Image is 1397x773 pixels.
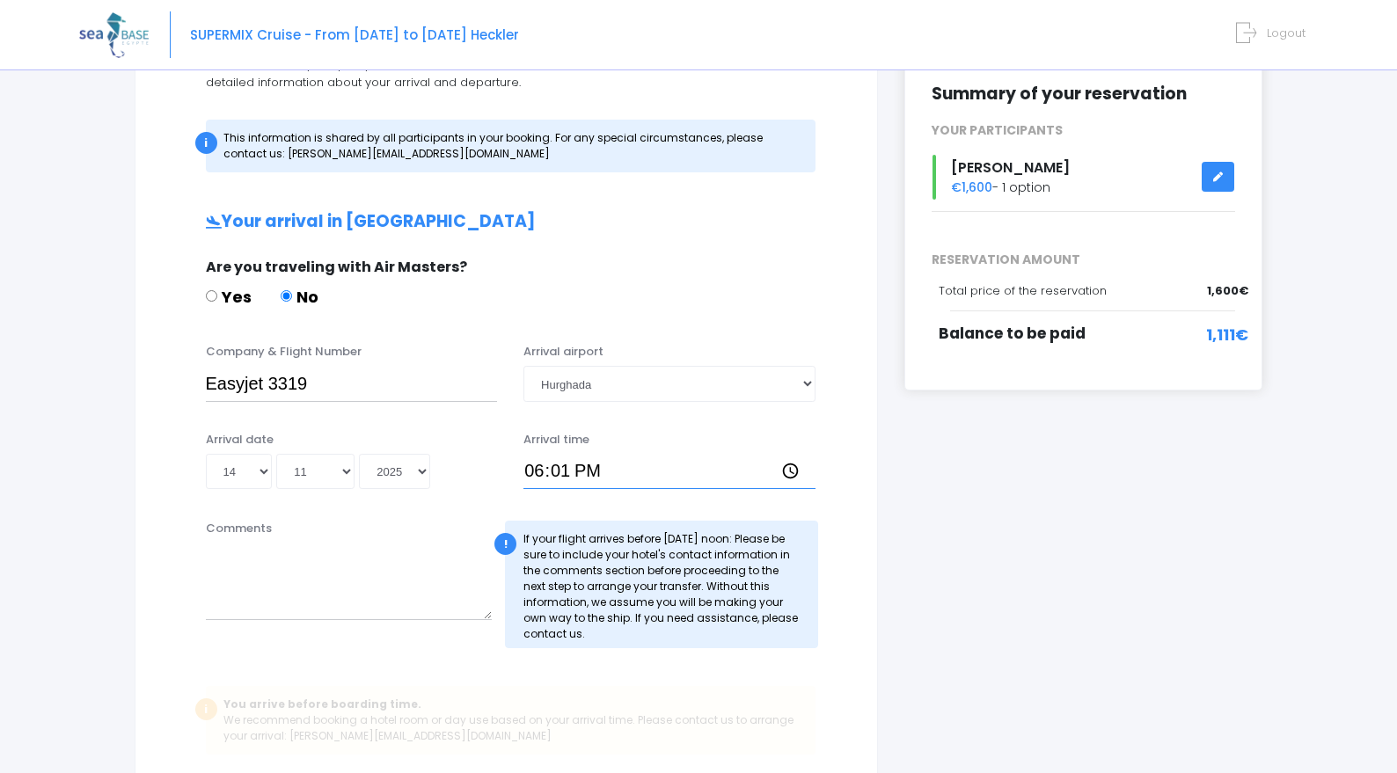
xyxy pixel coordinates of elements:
[992,179,1050,196] font: - 1 option
[504,536,508,552] font: !
[206,56,780,91] font: In order to assist you upon your arrival in [GEOGRAPHIC_DATA] or [PERSON_NAME], we need to have d...
[1267,25,1306,41] font: Logout
[206,343,362,360] font: Company & Flight Number
[223,696,421,711] font: You arrive before boarding time.
[523,431,589,448] font: Arrival time
[932,251,1080,268] font: RESERVATION AMOUNT
[939,323,1086,344] font: Balance to be paid
[1207,282,1248,299] font: 1,600€
[206,431,274,448] font: Arrival date
[939,282,1107,299] font: Total price of the reservation
[932,82,1187,106] font: Summary of your reservation
[951,179,992,196] font: €1,600
[1206,324,1248,346] font: 1,111€
[221,209,536,233] font: Your arrival in [GEOGRAPHIC_DATA]
[190,26,519,44] font: SUPERMIX Cruise - From [DATE] to [DATE] Heckler
[206,520,272,536] font: Comments
[932,121,1063,139] font: YOUR PARTICIPANTS
[296,286,318,308] font: No
[206,257,467,277] font: Are you traveling with Air Masters?
[523,343,603,360] font: Arrival airport
[223,130,763,161] font: This information is shared by all participants in your booking. For any special circumstances, pl...
[222,286,252,308] font: Yes
[951,157,1070,178] font: [PERSON_NAME]
[206,290,217,302] input: Yes
[204,135,208,151] font: i
[281,290,292,302] input: No
[223,712,794,743] font: We recommend booking a hotel room or day use based on your arrival time. Please contact us to arr...
[523,531,798,641] font: If your flight arrives before [DATE] noon: Please be sure to include your hotel's contact informa...
[204,701,208,718] font: i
